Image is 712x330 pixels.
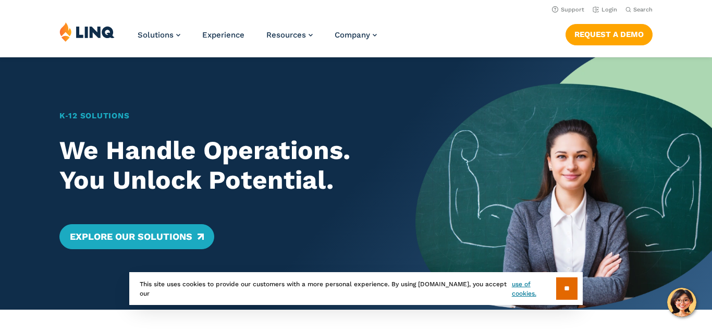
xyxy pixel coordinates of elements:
img: LINQ | K‑12 Software [59,22,115,42]
a: Company [335,30,377,40]
button: Open Search Bar [625,6,653,14]
a: Experience [202,30,244,40]
a: Request a Demo [566,24,653,45]
span: Company [335,30,370,40]
a: Login [593,6,617,13]
div: This site uses cookies to provide our customers with a more personal experience. By using [DOMAIN... [129,272,583,305]
a: Explore Our Solutions [59,224,214,249]
a: Support [552,6,584,13]
a: use of cookies. [512,279,556,298]
a: Solutions [138,30,180,40]
span: Resources [266,30,306,40]
button: Hello, have a question? Let’s chat. [667,288,696,317]
span: Solutions [138,30,174,40]
a: Resources [266,30,313,40]
nav: Button Navigation [566,22,653,45]
h1: K‑12 Solutions [59,110,386,122]
h2: We Handle Operations. You Unlock Potential. [59,136,386,194]
img: Home Banner [415,57,712,310]
nav: Primary Navigation [138,22,377,56]
span: Search [633,6,653,13]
